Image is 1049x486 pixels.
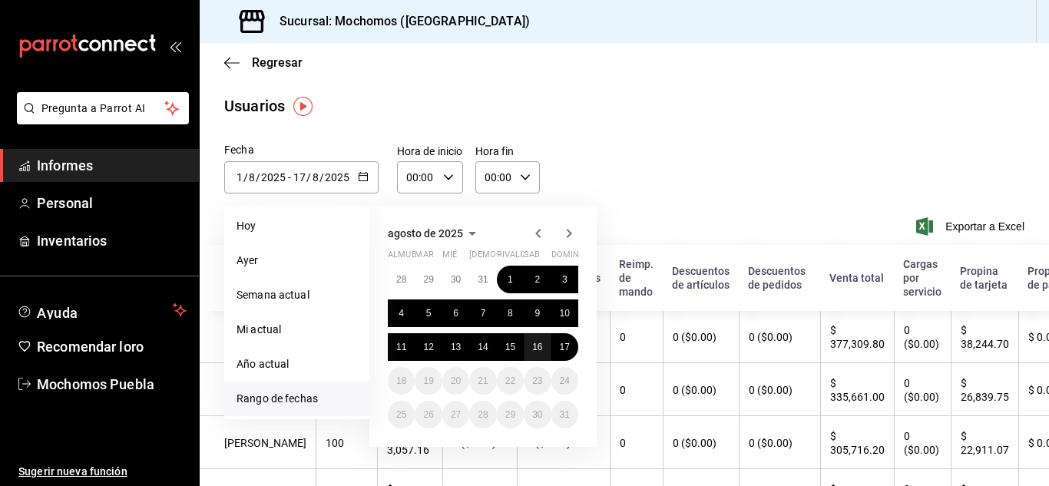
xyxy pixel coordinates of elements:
abbr: 1 de agosto de 2025 [508,274,513,285]
abbr: 27 de agosto de 2025 [451,409,461,420]
button: 11 de agosto de 2025 [388,333,415,361]
button: 6 de agosto de 2025 [442,299,469,327]
font: 28 [396,274,406,285]
font: Rango de fechas [237,392,318,405]
abbr: 4 de agosto de 2025 [399,308,404,319]
abbr: 14 de agosto de 2025 [478,342,488,352]
button: 2 de agosto de 2025 [524,266,551,293]
font: 3,057.16 [387,444,429,456]
button: abrir_cajón_menú [169,40,181,52]
font: $ [830,325,836,337]
input: Mes [312,171,319,183]
button: agosto de 2025 [388,224,481,243]
abbr: 30 de julio de 2025 [451,274,461,285]
font: 9 [534,308,540,319]
abbr: 6 de agosto de 2025 [453,308,458,319]
font: / [243,171,248,183]
button: 28 de julio de 2025 [388,266,415,293]
font: 335,661.00 [830,391,885,403]
font: 31 [478,274,488,285]
font: 31 [560,409,570,420]
button: 30 de julio de 2025 [442,266,469,293]
font: 0 ($0.00) [673,331,716,343]
font: mar [415,250,433,260]
button: 23 de agosto de 2025 [524,367,551,395]
button: 31 de agosto de 2025 [551,401,578,428]
font: 10 [560,308,570,319]
button: 29 de julio de 2025 [415,266,442,293]
button: 28 de agosto de 2025 [469,401,496,428]
abbr: 21 de agosto de 2025 [478,375,488,386]
abbr: martes [415,250,433,266]
font: Inventarios [37,233,107,249]
font: 14 [478,342,488,352]
font: Ayuda [37,305,78,321]
input: Mes [248,171,256,183]
abbr: sábado [524,250,540,266]
abbr: 31 de julio de 2025 [478,274,488,285]
font: 0 ($0.00) [749,384,793,396]
font: Mochomos Puebla [37,376,154,392]
font: Mi actual [237,323,281,336]
font: $ [961,325,967,337]
font: sab [524,250,540,260]
abbr: 30 de agosto de 2025 [532,409,542,420]
button: 27 de agosto de 2025 [442,401,469,428]
font: Semana actual [237,289,309,301]
font: 22,911.07 [961,444,1009,456]
abbr: 11 de agosto de 2025 [396,342,406,352]
button: 22 de agosto de 2025 [497,367,524,395]
abbr: viernes [497,250,539,266]
font: 0 ($0.00) [673,384,716,396]
button: 18 de agosto de 2025 [388,367,415,395]
font: 30 [451,274,461,285]
font: 3 [562,274,568,285]
font: Recomendar loro [37,339,144,355]
abbr: 15 de agosto de 2025 [505,342,515,352]
font: $ [961,430,967,442]
font: 0 ($0.00) [749,437,793,449]
abbr: 2 de agosto de 2025 [534,274,540,285]
font: 25 [396,409,406,420]
font: Informes [37,157,93,174]
font: 24 [560,375,570,386]
abbr: 29 de agosto de 2025 [505,409,515,420]
font: 29 [423,274,433,285]
font: [PERSON_NAME] [224,437,306,449]
font: $ [1028,331,1034,343]
font: Usuarios [224,97,285,115]
abbr: 10 de agosto de 2025 [560,308,570,319]
input: Día [293,171,306,183]
button: 5 de agosto de 2025 [415,299,442,327]
abbr: jueves [469,250,560,266]
font: Descuentos de pedidos [748,266,806,292]
button: 31 de julio de 2025 [469,266,496,293]
abbr: 13 de agosto de 2025 [451,342,461,352]
font: 15 [505,342,515,352]
button: 20 de agosto de 2025 [442,367,469,395]
font: $ [961,377,967,389]
abbr: domingo [551,250,588,266]
font: Sucursal: Mochomos ([GEOGRAPHIC_DATA]) [280,14,530,28]
font: Hoy [237,220,256,232]
font: Regresar [252,55,303,70]
font: 2 [534,274,540,285]
font: 27 [451,409,461,420]
abbr: 5 de agosto de 2025 [426,308,432,319]
font: 20 [451,375,461,386]
font: mié [442,250,457,260]
abbr: 17 de agosto de 2025 [560,342,570,352]
font: Personal [37,195,93,211]
button: 24 de agosto de 2025 [551,367,578,395]
font: [DEMOGRAPHIC_DATA] [469,250,560,260]
font: almuerzo [388,250,433,260]
img: Marcador de información sobre herramientas [293,97,313,116]
font: 21 [478,375,488,386]
font: 8 [508,308,513,319]
font: 5 [426,308,432,319]
abbr: 3 de agosto de 2025 [562,274,568,285]
font: dominio [551,250,588,260]
font: $ [830,430,836,442]
button: 12 de agosto de 2025 [415,333,442,361]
